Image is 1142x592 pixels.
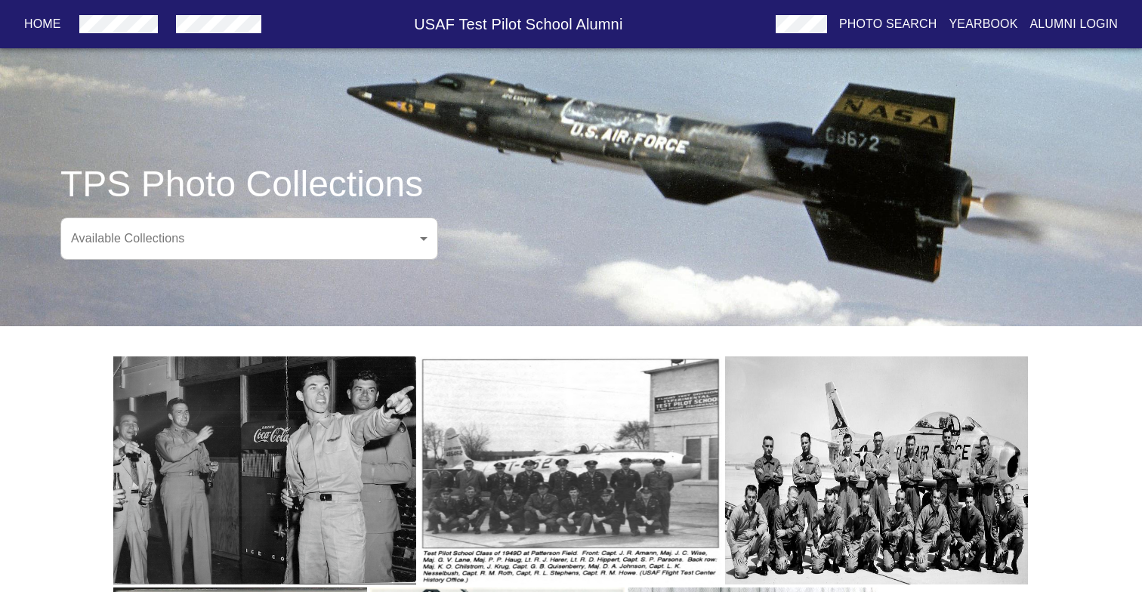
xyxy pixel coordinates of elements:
button: Photo Search [833,11,943,38]
img: Class 1949C, From Left to Right: Joseph John "Tym" Tymczyszyn, 1st Lt. Thomas Blazing, 1st Lt. Ri... [113,356,416,584]
img: Class 1958A - Front row, Left to Right: Henry E. Chouteau (Northrup), 1st Lt Ralph C. Rich, Capt ... [725,356,1028,584]
button: Home [18,11,67,38]
p: Alumni Login [1030,15,1119,33]
h3: TPS Photo Collections [60,163,423,205]
p: Home [24,15,61,33]
h6: USAF Test Pilot School Alumni [267,12,770,36]
button: Yearbook [943,11,1023,38]
p: Yearbook [949,15,1017,33]
div: ​ [60,217,438,260]
img: Class 1949D [419,356,722,584]
p: Photo Search [839,15,937,33]
button: Alumni Login [1024,11,1125,38]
